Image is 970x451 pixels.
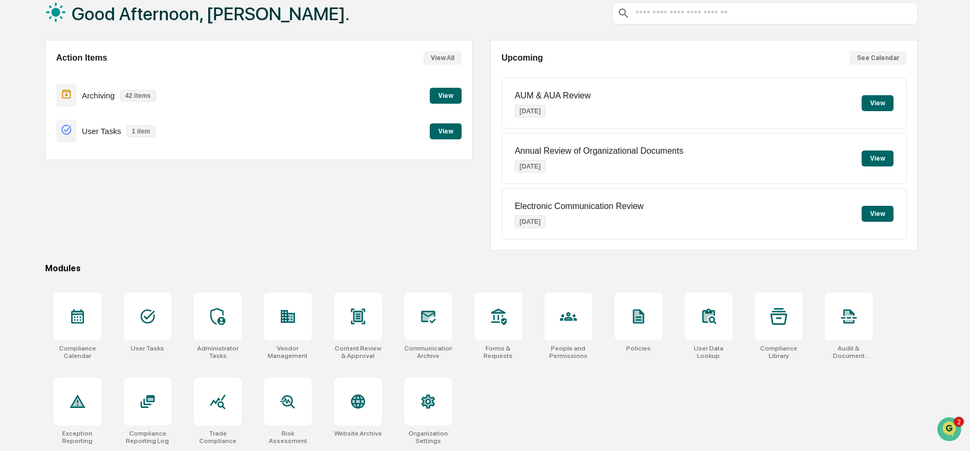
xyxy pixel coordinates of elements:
[54,430,101,445] div: Exception Reporting
[515,202,644,211] p: Electronic Communication Review
[474,345,522,360] div: Forms & Requests
[334,430,382,437] div: Website Archive
[544,345,592,360] div: People and Permissions
[48,92,146,101] div: We're available if you need us!
[6,213,73,232] a: 🖐️Preclearance
[626,345,651,352] div: Policies
[22,81,41,101] img: 8933085812038_c878075ebb4cc5468115_72.jpg
[48,81,174,92] div: Start new chat
[404,345,452,360] div: Communications Archive
[11,163,28,180] img: Jack Rasmussen
[515,215,546,228] p: [DATE]
[21,145,30,154] img: 1746055101610-c473b297-6a78-478c-a979-82029cc54cd1
[126,126,156,137] p: 1 item
[501,53,543,63] h2: Upcoming
[862,151,894,166] button: View
[264,345,312,360] div: Vendor Management
[862,206,894,222] button: View
[72,3,350,24] h1: Good Afternoon, [PERSON_NAME].
[88,173,92,182] span: •
[45,263,918,273] div: Modules
[77,219,86,227] div: 🗄️
[11,135,28,152] img: Jack Rasmussen
[21,238,67,248] span: Data Lookup
[11,219,19,227] div: 🖐️
[755,345,803,360] div: Compliance Library
[124,430,172,445] div: Compliance Reporting Log
[82,91,115,100] p: Archiving
[825,345,873,360] div: Audit & Document Logs
[423,51,462,65] button: View All
[194,430,242,445] div: Trade Compliance
[264,430,312,445] div: Risk Assessment
[430,123,462,139] button: View
[94,145,116,153] span: [DATE]
[515,160,546,173] p: [DATE]
[430,88,462,104] button: View
[33,173,86,182] span: [PERSON_NAME]
[82,127,121,136] p: User Tasks
[120,90,156,102] p: 42 items
[862,95,894,111] button: View
[21,174,30,182] img: 1746055101610-c473b297-6a78-478c-a979-82029cc54cd1
[515,146,684,156] p: Annual Review of Organizational Documents
[94,173,116,182] span: [DATE]
[11,239,19,247] div: 🔎
[194,345,242,360] div: Administrator Tasks
[515,91,591,101] p: AUM & AUA Review
[849,51,907,65] button: See Calendar
[75,263,129,272] a: Powered byPylon
[936,416,965,445] iframe: Open customer support
[11,22,193,39] p: How can we help?
[11,81,30,101] img: 1746055101610-c473b297-6a78-478c-a979-82029cc54cd1
[430,90,462,100] a: View
[165,116,193,129] button: See all
[54,345,101,360] div: Compliance Calendar
[11,118,71,127] div: Past conversations
[430,126,462,136] a: View
[33,145,86,153] span: [PERSON_NAME]
[181,85,193,97] button: Start new chat
[106,264,129,272] span: Pylon
[685,345,733,360] div: User Data Lookup
[131,345,164,352] div: User Tasks
[88,218,132,228] span: Attestations
[6,233,71,253] a: 🔎Data Lookup
[56,53,107,63] h2: Action Items
[404,430,452,445] div: Organization Settings
[73,213,136,232] a: 🗄️Attestations
[334,345,382,360] div: Content Review & Approval
[88,145,92,153] span: •
[515,105,546,118] p: [DATE]
[21,218,69,228] span: Preclearance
